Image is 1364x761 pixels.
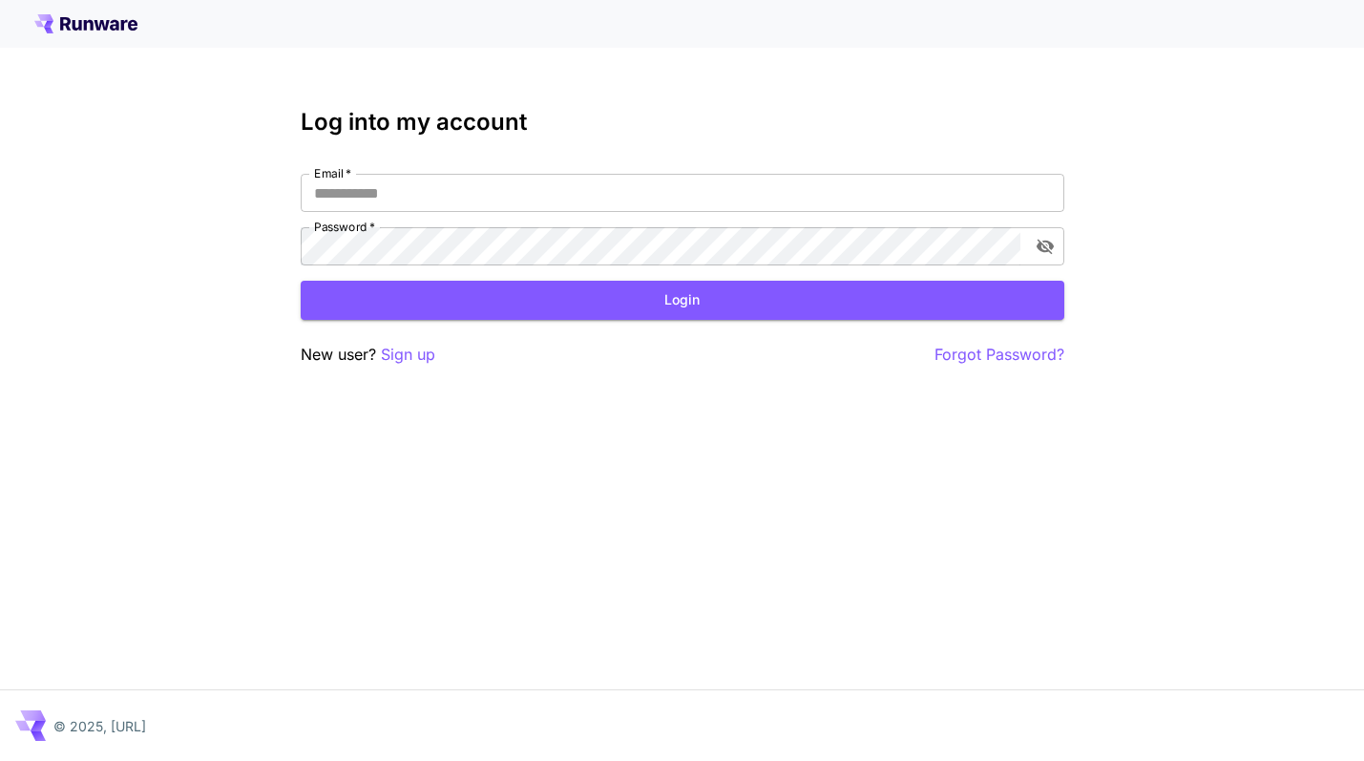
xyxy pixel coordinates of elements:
[1028,229,1062,264] button: toggle password visibility
[301,281,1064,320] button: Login
[314,165,351,181] label: Email
[301,343,435,367] p: New user?
[314,219,375,235] label: Password
[301,109,1064,136] h3: Log into my account
[381,343,435,367] button: Sign up
[934,343,1064,367] button: Forgot Password?
[53,716,146,736] p: © 2025, [URL]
